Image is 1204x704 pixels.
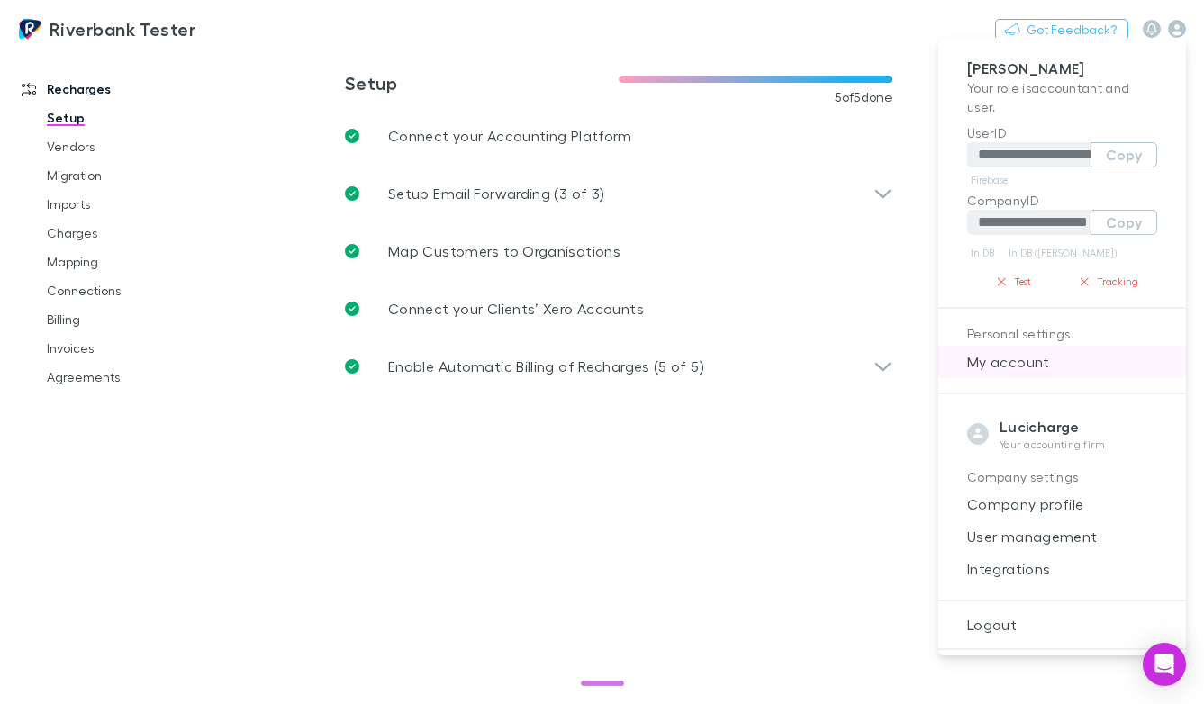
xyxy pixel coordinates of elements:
span: Logout [953,614,1172,636]
p: [PERSON_NAME] [967,59,1157,78]
p: Your role is accountant and user . [967,78,1157,116]
span: My account [953,351,1172,373]
span: Integrations [953,558,1172,580]
a: In DB [967,242,998,264]
span: User management [953,526,1172,547]
button: Copy [1091,142,1157,167]
a: Firebase [967,169,1011,191]
a: In DB ([PERSON_NAME]) [1005,242,1120,264]
p: CompanyID [967,191,1157,210]
p: Company settings [967,466,1157,489]
p: UserID [967,123,1157,142]
button: Tracking [1063,271,1158,293]
div: Open Intercom Messenger [1143,643,1186,686]
p: Personal settings [967,323,1157,346]
strong: Lucicharge [1000,418,1080,436]
button: Copy [1091,210,1157,235]
span: Company profile [953,493,1172,515]
p: Your accounting firm [1000,438,1106,452]
button: Test [967,271,1063,293]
